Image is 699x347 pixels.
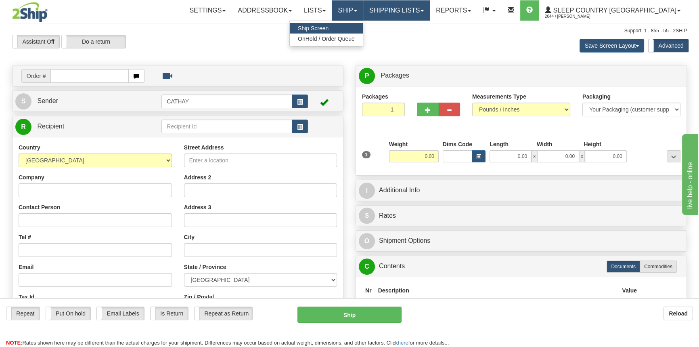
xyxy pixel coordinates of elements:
[184,143,224,151] label: Street Address
[62,35,126,48] label: Do a return
[15,119,31,135] span: R
[298,25,329,32] span: Ship Screen
[363,0,430,21] a: Shipping lists
[359,208,375,224] span: $
[667,150,680,162] div: ...
[537,140,553,148] label: Width
[184,203,211,211] label: Address 3
[19,203,60,211] label: Contact Person
[663,307,693,320] button: Reload
[97,307,144,320] label: Email Labels
[12,2,48,22] img: logo2044.jpg
[398,340,408,346] a: here
[362,151,370,158] span: 1
[184,154,337,167] input: Enter a location
[359,208,684,224] a: $Rates
[362,93,388,101] label: Packages
[359,68,375,84] span: P
[6,5,75,15] div: live help - online
[532,150,537,162] span: x
[389,140,408,148] label: Weight
[649,39,689,52] label: Advanced
[297,307,402,323] button: Ship
[183,0,232,21] a: Settings
[580,39,644,53] button: Save Screen Layout
[359,182,684,199] a: IAdditional Info
[19,263,33,271] label: Email
[359,67,684,84] a: P Packages
[37,97,58,104] span: Sender
[298,36,355,42] span: OnHold / Order Queue
[375,283,619,298] th: Description
[6,340,22,346] span: NOTE:
[184,173,211,181] label: Address 2
[6,307,40,320] label: Repeat
[539,0,686,21] a: Sleep Country [GEOGRAPHIC_DATA] 2044 / [PERSON_NAME]
[362,283,375,298] th: Nr
[332,0,363,21] a: Ship
[19,293,34,301] label: Tax Id
[15,93,161,109] a: S Sender
[430,0,477,21] a: Reports
[161,95,292,108] input: Sender Id
[359,258,684,275] a: CContents
[607,261,640,273] label: Documents
[359,259,375,275] span: C
[15,93,31,109] span: S
[640,261,677,273] label: Commodities
[184,293,214,301] label: Zip / Postal
[290,23,363,34] a: Ship Screen
[19,173,44,181] label: Company
[619,283,640,298] th: Value
[12,27,687,34] div: Support: 1 - 855 - 55 - 2SHIP
[21,69,50,83] span: Order #
[15,118,145,135] a: R Recipient
[582,93,611,101] label: Packaging
[13,35,59,48] label: Assistant Off
[184,233,195,241] label: City
[472,93,526,101] label: Measurements Type
[669,310,688,317] b: Reload
[443,140,472,148] label: Dims Code
[184,263,226,271] label: State / Province
[545,13,605,21] span: 2044 / [PERSON_NAME]
[195,307,252,320] label: Repeat as Return
[46,307,91,320] label: Put On hold
[37,123,64,130] span: Recipient
[232,0,298,21] a: Addressbook
[161,120,292,133] input: Recipient Id
[680,132,698,215] iframe: chat widget
[298,0,332,21] a: Lists
[551,7,676,14] span: Sleep Country [GEOGRAPHIC_DATA]
[151,307,188,320] label: Is Return
[359,183,375,199] span: I
[381,72,409,79] span: Packages
[579,150,585,162] span: x
[19,233,31,241] label: Tel #
[359,233,375,249] span: O
[290,34,363,44] a: OnHold / Order Queue
[490,140,509,148] label: Length
[359,233,684,249] a: OShipment Options
[584,140,601,148] label: Height
[19,143,40,151] label: Country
